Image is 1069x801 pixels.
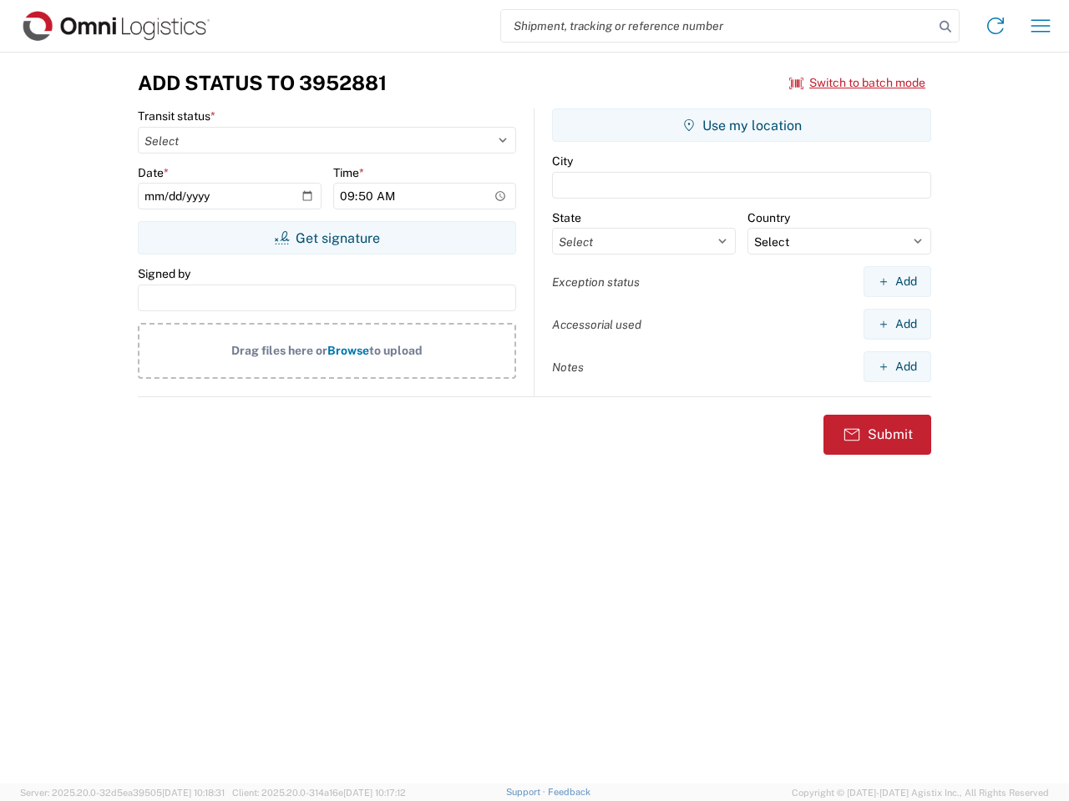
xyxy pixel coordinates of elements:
[231,344,327,357] span: Drag files here or
[327,344,369,357] span: Browse
[506,787,548,797] a: Support
[232,788,406,798] span: Client: 2025.20.0-314a16e
[138,221,516,254] button: Get signature
[552,154,573,169] label: City
[864,266,931,297] button: Add
[20,788,225,798] span: Server: 2025.20.0-32d5ea39505
[864,351,931,382] button: Add
[864,309,931,340] button: Add
[747,210,790,225] label: Country
[369,344,423,357] span: to upload
[552,275,640,290] label: Exception status
[162,788,225,798] span: [DATE] 10:18:31
[823,415,931,455] button: Submit
[501,10,934,42] input: Shipment, tracking or reference number
[552,317,641,332] label: Accessorial used
[343,788,406,798] span: [DATE] 10:17:12
[333,165,364,180] label: Time
[138,165,169,180] label: Date
[138,108,215,123] label: Transit status
[552,360,584,375] label: Notes
[792,785,1049,800] span: Copyright © [DATE]-[DATE] Agistix Inc., All Rights Reserved
[552,108,931,142] button: Use my location
[138,266,190,281] label: Signed by
[548,787,590,797] a: Feedback
[138,71,387,95] h3: Add Status to 3952881
[789,69,925,97] button: Switch to batch mode
[552,210,581,225] label: State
